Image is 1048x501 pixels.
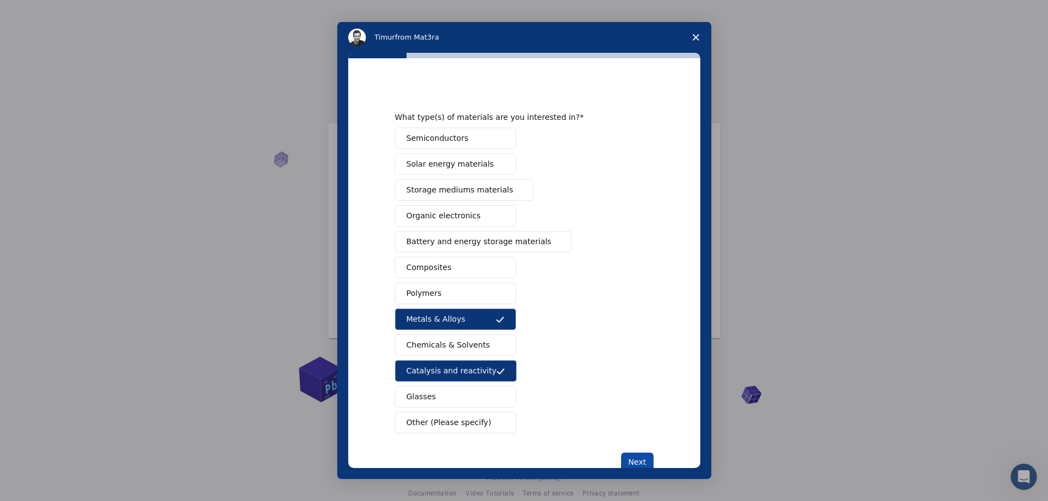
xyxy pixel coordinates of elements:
span: Glasses [407,391,436,403]
span: Other (Please specify) [407,417,491,428]
button: Other (Please specify) [395,412,516,433]
span: Battery and energy storage materials [407,236,552,247]
span: Polymers [407,288,442,299]
span: from Mat3ra [395,33,439,41]
span: Solar energy materials [407,158,494,170]
span: Chemicals & Solvents [407,339,490,351]
button: Organic electronics [395,205,516,227]
span: Close survey [681,22,711,53]
button: Polymers [395,283,516,304]
button: Solar energy materials [395,153,516,175]
span: Organic electronics [407,210,481,222]
span: Composites [407,262,452,273]
button: Metals & Alloys [395,309,516,330]
img: Profile image for Timur [348,29,366,46]
button: Catalysis and reactivity [395,360,517,382]
span: Metals & Alloys [407,313,465,325]
span: Timur [375,33,395,41]
button: Battery and energy storage materials [395,231,572,252]
button: Composites [395,257,516,278]
button: Glasses [395,386,516,408]
button: Storage mediums materials [395,179,534,201]
div: What type(s) of materials are you interested in? [395,112,637,122]
button: Semiconductors [395,128,516,149]
span: Support [22,8,62,18]
span: Catalysis and reactivity [407,365,497,377]
button: Chemicals & Solvents [395,334,516,356]
span: Storage mediums materials [407,184,513,196]
span: Semiconductors [407,133,469,144]
button: Next [621,453,654,471]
